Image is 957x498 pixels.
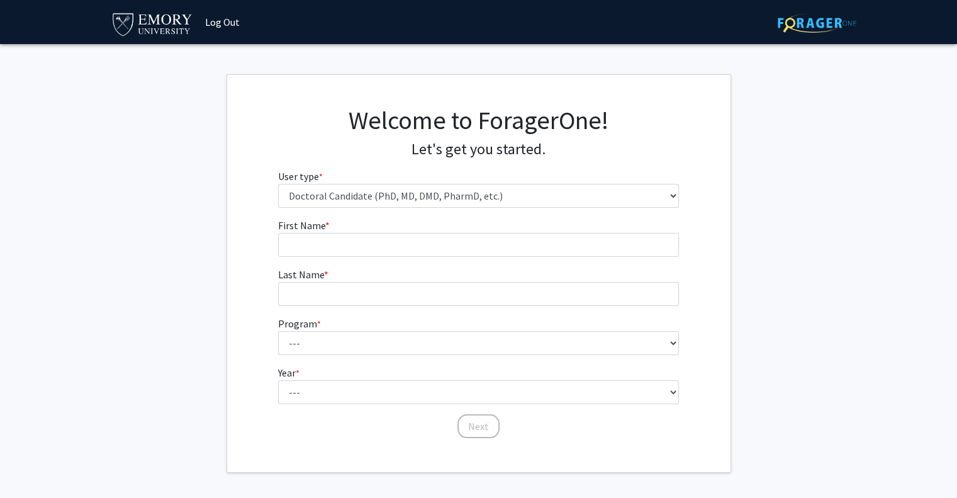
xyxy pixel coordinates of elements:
span: First Name [278,219,325,232]
h1: Welcome to ForagerOne! [278,105,679,135]
h4: Let's get you started. [278,140,679,159]
img: Emory University Logo [111,9,194,38]
button: Next [457,414,500,438]
label: User type [278,169,323,184]
img: ForagerOne Logo [778,13,856,33]
span: Last Name [278,268,324,281]
label: Program [278,316,321,331]
label: Year [278,365,299,380]
iframe: Chat [9,441,53,489]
